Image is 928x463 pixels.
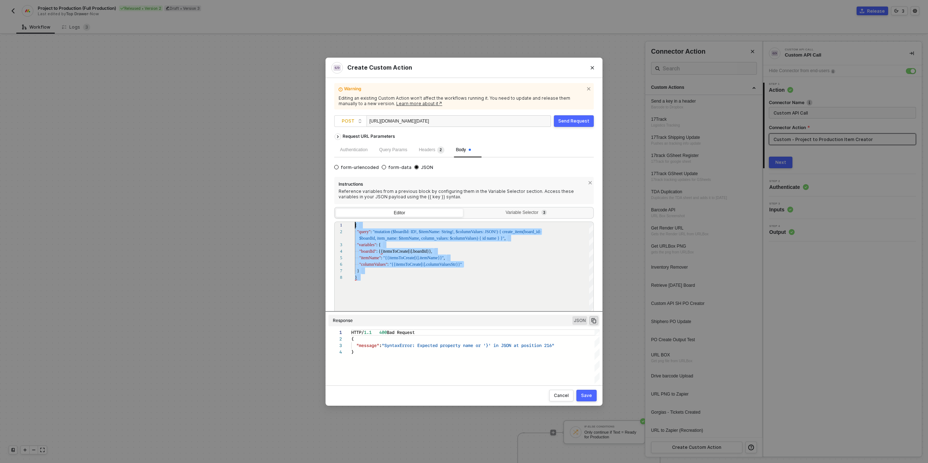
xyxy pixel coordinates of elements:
[344,86,584,94] span: Warning
[331,62,597,74] div: Create Custom Action
[382,255,383,261] span: ·
[357,248,359,255] span: ··
[357,255,359,261] span: ··
[587,85,592,91] span: icon-close
[377,241,378,248] span: ·
[497,236,500,241] span: }
[355,248,357,255] span: ··
[496,235,497,241] span: ·
[328,342,342,349] div: 3
[355,223,357,228] span: {
[469,210,587,216] div: Variable Selector
[501,236,505,241] span: }"
[581,393,592,398] div: Save
[379,342,382,349] span: :
[331,222,342,228] div: 1
[382,342,509,349] span: "SyntaxError: Expected property name or '}' in JSO
[484,228,485,235] span: ·
[478,235,479,241] span: ·
[369,116,442,127] div: [URL][DOMAIN_NAME][DATE]
[357,268,359,273] span: }
[351,329,364,336] span: HTTP/
[411,229,418,234] span: ID!,
[355,261,357,268] span: ··
[582,58,602,78] button: Close
[418,228,419,235] span: ·
[549,390,573,401] button: Cancel
[450,236,478,241] span: $columnValues)
[481,235,482,241] span: ·
[351,329,352,336] textarea: Editor content;Press Alt+F1 for Accessibility Options.
[336,209,463,219] div: Editor
[440,228,442,235] span: ·
[421,236,449,241] span: column_values:
[396,101,442,106] a: Learn more about it↗
[357,242,376,247] span: "variables"
[331,268,342,274] div: 7
[379,329,387,336] span: 400
[386,165,411,170] span: form-data
[398,235,399,241] span: ·
[331,241,342,248] div: 3
[541,228,542,235] span: ·
[387,329,415,336] span: Bad Request
[572,316,587,325] span: JSON
[419,147,444,152] span: Headers
[359,262,388,267] span: "columnValues"
[487,236,496,241] span: name
[379,147,407,152] span: Query Params
[339,130,399,143] div: Request URL Parameters
[591,317,597,324] span: icon-copy-paste
[355,255,357,261] span: ··
[419,165,433,170] span: JSON
[576,390,597,401] button: Save
[355,241,357,248] span: ··
[554,393,569,398] div: Cancel
[377,248,378,255] span: ·
[355,228,357,235] span: ··
[376,235,377,241] span: ·
[359,236,376,241] span: $boardId,
[333,64,341,71] img: integration-icon
[370,229,372,234] span: :
[449,235,450,241] span: ·
[420,235,421,241] span: ·
[500,235,501,241] span: ·
[335,136,341,139] span: icon-arrow-right
[355,268,357,274] span: ··
[391,229,410,234] span: ($boardId:
[339,189,589,200] div: Reference variables from a previous block by configuring them in the Variable Selector section. A...
[364,329,372,336] span: 1.1
[558,118,589,124] div: Send Request
[390,228,391,235] span: ·
[389,261,390,268] span: ·
[376,249,377,254] span: :
[355,275,357,280] span: }
[543,211,545,215] span: 3
[333,318,353,323] div: Response
[388,262,389,267] span: :
[486,235,487,241] span: ·
[331,248,342,255] div: 4
[357,229,370,234] span: "query"
[351,348,354,355] span: }
[482,236,486,241] span: id
[357,261,359,268] span: ··
[331,261,342,268] div: 6
[381,255,382,260] span: :
[373,229,390,234] span: "mutation
[351,335,354,342] span: {
[485,229,498,234] span: JSON!)
[377,236,398,241] span: item_name:
[456,147,471,152] span: Body
[588,181,594,185] span: icon-close
[541,210,547,215] sup: 3
[504,236,505,241] span: ,
[383,255,444,260] span: "{{itemsToCreate[i].itemName}}"
[372,228,373,235] span: ·
[498,228,499,235] span: ·
[501,228,502,235] span: ·
[376,242,377,247] span: :
[455,228,456,235] span: ·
